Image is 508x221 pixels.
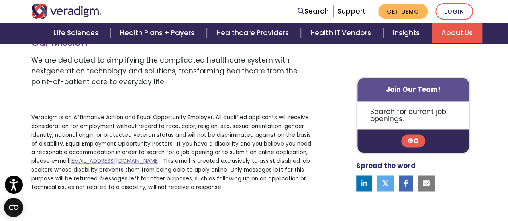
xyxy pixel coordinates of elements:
a: Support [337,6,365,16]
p: Veradigm is an Affirmative Action and Equal Opportunity Employer. All qualified applicants will r... [31,113,311,192]
p: Search for current job openings. [357,101,469,129]
p: We are dedicated to simplifying the complicated healthcare system with nextgeneration technology ... [31,55,311,88]
button: Open CMP widget [4,198,23,217]
a: Get Demo [378,4,428,19]
a: Go [401,135,425,148]
a: Healthcare Providers [207,23,301,43]
a: Insights [383,23,432,43]
img: Veradigm logo [31,4,102,19]
a: Health Plans + Payers [110,23,206,43]
h3: Our Mission [31,37,311,49]
a: [EMAIL_ADDRESS][DOMAIN_NAME] [69,157,160,165]
a: Search [298,6,329,17]
a: Login [435,3,473,20]
strong: Spread the word [356,161,416,171]
a: About Us [432,23,482,43]
strong: Join Our Team! [386,85,441,94]
a: Life Sciences [44,23,110,43]
a: Health IT Vendors [301,23,383,43]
